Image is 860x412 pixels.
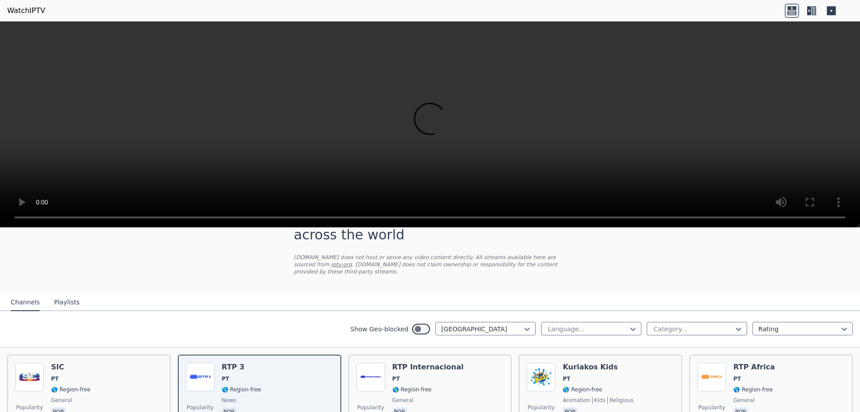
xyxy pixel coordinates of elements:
img: Kuriakos Kids [527,363,555,391]
span: 🌎 Region-free [222,386,261,393]
h6: SIC [51,363,90,372]
span: news [222,397,236,404]
img: RTP Internacional [357,363,385,391]
span: Popularity [16,404,43,411]
span: PT [392,375,400,382]
span: 🌎 Region-free [392,386,432,393]
span: PT [733,375,741,382]
span: Popularity [357,404,384,411]
span: general [733,397,754,404]
span: PT [51,375,59,382]
span: Popularity [187,404,214,411]
span: 🌎 Region-free [563,386,602,393]
label: Show Geo-blocked [350,325,408,334]
span: PT [222,375,229,382]
span: animation [563,397,590,404]
img: RTP Africa [697,363,726,391]
h6: Kuriakos Kids [563,363,633,372]
h6: RTP Internacional [392,363,464,372]
h6: RTP 3 [222,363,261,372]
h6: RTP Africa [733,363,775,372]
button: Playlists [54,294,80,311]
span: general [392,397,413,404]
span: kids [592,397,606,404]
span: Popularity [698,404,725,411]
span: 🌎 Region-free [733,386,773,393]
span: religious [607,397,634,404]
span: general [51,397,72,404]
img: RTP 3 [186,363,215,391]
button: Channels [11,294,40,311]
a: WatchIPTV [7,5,45,16]
span: Popularity [528,404,555,411]
span: PT [563,375,570,382]
span: 🌎 Region-free [51,386,90,393]
a: iptv-org [331,261,352,268]
img: SIC [15,363,44,391]
p: [DOMAIN_NAME] does not host or serve any video content directly. All streams available here are s... [294,254,566,275]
